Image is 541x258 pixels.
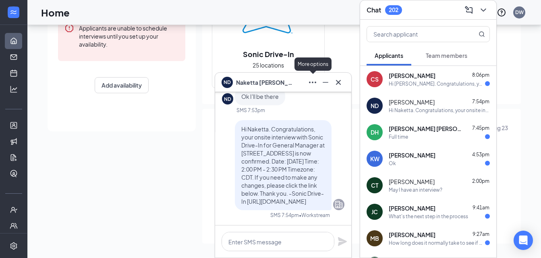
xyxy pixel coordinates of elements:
[371,181,378,189] div: CT
[472,152,489,158] span: 4:53pm
[319,76,332,89] button: Minimize
[334,78,343,87] svg: Cross
[367,27,462,42] input: Search applicant
[375,52,403,59] span: Applicants
[515,9,524,16] div: DW
[389,6,398,13] div: 202
[426,52,467,59] span: Team members
[235,49,302,59] h2: Sonic Drive-In
[241,93,279,100] span: Ok I'll be there
[41,6,70,19] h1: Home
[224,96,231,102] div: ND
[389,160,396,167] div: Ok
[270,212,299,219] div: SMS 7:54pm
[389,151,435,159] span: [PERSON_NAME]
[321,78,330,87] svg: Minimize
[389,72,435,80] span: [PERSON_NAME]
[334,200,344,209] svg: Company
[389,107,490,114] div: Hi Naketta. Congratulations, your onsite interview with Sonic Drive-In for General Manager at [ST...
[236,78,292,87] span: Naketta [PERSON_NAME]
[306,76,319,89] button: Ellipses
[299,212,330,219] span: • Workstream
[472,72,489,78] span: 8:06pm
[371,128,379,136] div: DH
[370,234,379,242] div: MB
[389,178,435,186] span: [PERSON_NAME]
[10,85,18,93] svg: Analysis
[367,6,381,14] h3: Chat
[473,231,489,237] span: 9:27am
[371,102,379,110] div: ND
[253,61,284,70] span: 25 locations
[389,98,435,106] span: [PERSON_NAME]
[477,4,490,16] button: ChevronDown
[389,240,485,246] div: How long does it normally take to see if my application was processed/ seen
[308,78,317,87] svg: Ellipses
[338,237,347,246] svg: Plane
[371,75,379,83] div: CS
[64,23,74,33] svg: Error
[464,5,474,15] svg: ComposeMessage
[389,213,468,220] div: What's the next step in the process
[514,231,533,250] div: Open Intercom Messenger
[389,204,435,212] span: [PERSON_NAME]
[371,208,378,216] div: JC
[472,98,489,104] span: 7:54pm
[79,23,179,48] div: Applicants are unable to schedule interviews until you set up your availability.
[389,80,485,87] div: Hi [PERSON_NAME]. Congratulations, your onsite interview with Sonic Drive-In for Crew Member at [...
[389,133,408,140] div: Full time
[479,5,488,15] svg: ChevronDown
[389,125,461,133] span: [PERSON_NAME] [PERSON_NAME]
[236,107,265,114] div: SMS 7:53pm
[95,77,149,93] button: Add availability
[497,8,506,17] svg: QuestionInfo
[472,178,489,184] span: 2:00pm
[473,205,489,211] span: 9:41am
[389,231,435,239] span: [PERSON_NAME]
[462,4,475,16] button: ComposeMessage
[479,31,485,37] svg: MagnifyingGlass
[241,125,325,205] span: Hi Naketta. Congratulations, your onsite interview with Sonic Drive-In for General Manager at [ST...
[294,57,332,71] div: More options
[370,155,379,163] div: KW
[10,206,18,214] svg: UserCheck
[10,242,18,250] svg: Settings
[9,8,17,16] svg: WorkstreamLogo
[389,186,442,193] div: May I have an interview?
[472,125,489,131] span: 7:45pm
[332,76,345,89] button: Cross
